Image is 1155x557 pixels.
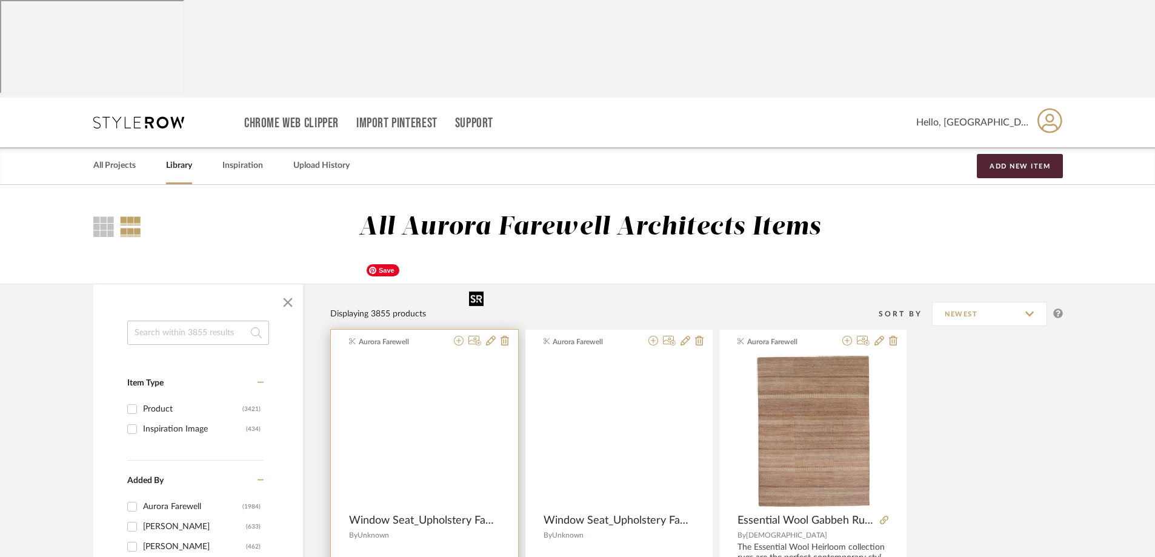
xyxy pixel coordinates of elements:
[544,514,690,527] span: Window Seat_Upholstery Fabric
[222,158,263,174] a: Inspiration
[757,356,870,507] img: Essential Wool Gabbeh Rust/Ivory Rug
[746,532,827,539] span: [DEMOGRAPHIC_DATA]
[349,532,358,539] span: By
[330,307,426,321] div: Displaying 3855 products
[359,212,820,243] div: All Aurora Farewell Architects Items
[747,336,824,347] span: Aurora Farewell
[737,514,875,527] span: Essential Wool Gabbeh Rust/Ivory Rug
[127,476,164,485] span: Added By
[737,532,746,539] span: By
[553,336,629,347] span: Aurora Farewell
[349,514,495,527] span: Window Seat_Upholstery Fabric
[879,308,932,320] div: Sort By
[143,497,242,516] div: Aurora Farewell
[358,532,389,539] span: Unknown
[977,154,1063,178] button: Add New Item
[166,158,192,174] a: Library
[544,532,552,539] span: By
[916,115,1028,130] span: Hello, [GEOGRAPHIC_DATA]
[143,517,246,536] div: [PERSON_NAME]
[555,356,683,507] img: Window Seat_Upholstery Fabric
[276,290,300,315] button: Close
[242,399,261,419] div: (3421)
[244,118,339,128] a: Chrome Web Clipper
[143,399,242,419] div: Product
[356,118,438,128] a: Import Pinterest
[246,419,261,439] div: (434)
[361,356,488,507] img: Window Seat_Upholstery Fabric
[367,264,399,276] span: Save
[246,537,261,556] div: (462)
[127,379,164,387] span: Item Type
[359,336,435,347] span: Aurora Farewell
[127,321,269,345] input: Search within 3855 results
[143,537,246,556] div: [PERSON_NAME]
[455,118,493,128] a: Support
[143,419,246,439] div: Inspiration Image
[293,158,350,174] a: Upload History
[349,356,500,507] div: 0
[242,497,261,516] div: (1984)
[552,532,584,539] span: Unknown
[246,517,261,536] div: (633)
[93,158,136,174] a: All Projects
